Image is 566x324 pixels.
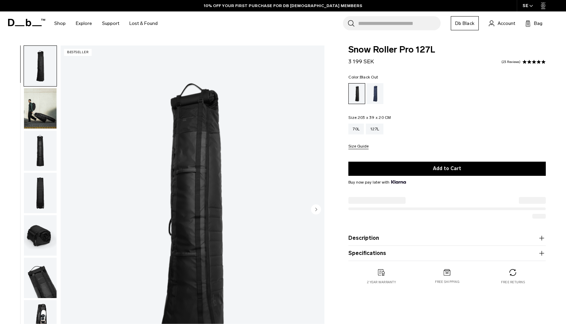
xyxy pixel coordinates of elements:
img: Snow_roller_pro_black_out_new_db1.png [24,46,57,86]
img: Snow_roller_pro_black_out_new_db9.png [24,131,57,171]
span: Buy now pay later with [348,179,406,185]
a: Db Black [451,16,479,30]
a: 10% OFF YOUR FIRST PURCHASE FOR DB [DEMOGRAPHIC_DATA] MEMBERS [204,3,362,9]
a: 127L [366,124,383,134]
p: Free returns [501,280,525,285]
button: Add to Cart [348,162,546,176]
a: Explore [76,11,92,35]
img: Snow_roller_pro_black_out_new_db3.png [24,258,57,298]
span: Snow Roller Pro 127L [348,45,546,54]
a: 70L [348,124,364,134]
p: Free shipping [435,280,460,284]
img: Snow_roller_pro_black_out_new_db8.png [24,173,57,213]
nav: Main Navigation [49,11,163,35]
button: Snow_roller_pro_black_out_new_db8.png [24,172,57,214]
img: Snow_roller_pro_black_out_new_db7.png [24,215,57,256]
span: Black Out [360,75,378,79]
button: Snow_roller_pro_black_out_new_db9.png [24,130,57,171]
p: Bestseller [64,49,92,56]
img: Snow_roller_pro_black_out_new_db10.png [24,88,57,129]
legend: Size: [348,116,391,120]
a: Black Out [348,83,365,104]
button: Snow_roller_pro_black_out_new_db1.png [24,45,57,87]
button: Specifications [348,249,546,257]
button: Size Guide [348,144,369,149]
span: Bag [534,20,542,27]
a: Shop [54,11,66,35]
a: Support [102,11,119,35]
a: Account [489,19,515,27]
button: Next slide [311,204,321,216]
span: Account [498,20,515,27]
span: 203 x 39 x 20 CM [358,115,391,120]
span: 3 199 SEK [348,58,374,65]
a: Lost & Found [129,11,158,35]
button: Snow_roller_pro_black_out_new_db3.png [24,257,57,298]
button: Bag [525,19,542,27]
legend: Color: [348,75,378,79]
button: Description [348,234,546,242]
img: {"height" => 20, "alt" => "Klarna"} [391,180,406,184]
a: Blue Hour [367,83,383,104]
a: 23 reviews [501,60,521,64]
p: 2 year warranty [367,280,396,285]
